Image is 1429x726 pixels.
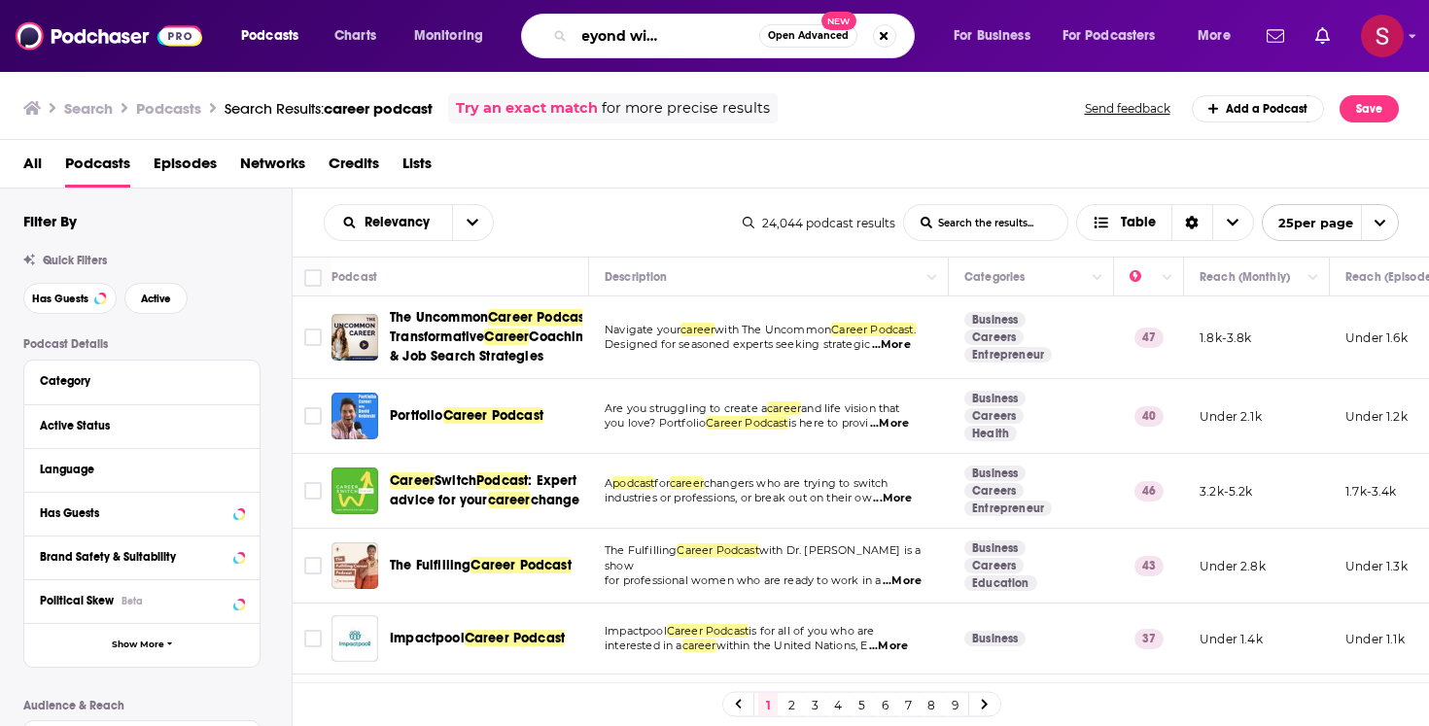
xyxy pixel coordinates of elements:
button: Send feedback [1079,100,1176,117]
span: career [767,401,801,415]
p: 3.2k-5.2k [1200,483,1253,500]
span: Career Podcast [706,416,787,430]
span: interested in a [605,639,682,652]
a: Entrepreneur [964,347,1052,363]
p: 40 [1134,406,1164,426]
p: 1.7k-3.4k [1345,483,1397,500]
span: career [680,323,714,336]
p: Under 1.6k [1345,329,1408,346]
span: Relevancy [365,216,436,229]
span: For Podcasters [1063,22,1156,50]
span: Episodes [154,148,217,188]
span: career [682,639,716,652]
div: Brand Safety & Suitability [40,550,227,564]
a: Business [964,312,1026,328]
span: Open Advanced [768,31,849,41]
img: Portfolio Career Podcast [331,393,378,439]
p: 47 [1134,328,1164,347]
span: you love? Portfolio [605,416,706,430]
span: with The Uncommon [714,323,831,336]
button: Active Status [40,413,244,437]
div: Language [40,463,231,476]
span: career [488,492,531,508]
span: The Fulfilling [605,543,677,557]
span: 25 per page [1263,208,1353,238]
span: Designed for seasoned experts seeking strategic [605,337,870,351]
button: Has Guests [40,501,244,525]
p: 37 [1134,629,1164,648]
a: 7 [898,693,918,716]
img: Career Switch Podcast: Expert advice for your career change [331,467,378,514]
span: Podcasts [65,148,130,188]
span: Toggle select row [304,407,322,425]
button: Brand Safety & Suitability [40,544,244,569]
p: 46 [1134,481,1164,501]
img: The Fulfilling Career Podcast [331,542,378,589]
a: Business [964,391,1026,406]
span: Career Podcast [667,624,749,638]
span: Toggle select row [304,557,322,574]
span: Has Guests [32,294,88,304]
button: open menu [940,20,1055,52]
button: Category [40,368,244,393]
button: open menu [1050,20,1184,52]
span: podcast [612,476,654,490]
span: Impactpool [605,624,667,638]
span: Career Podcast. [831,323,916,336]
span: Podcast [476,472,528,489]
span: ...More [883,573,922,589]
h2: Choose List sort [324,204,494,241]
div: Description [605,265,667,289]
button: open menu [452,205,493,240]
a: Try an exact match [456,97,598,120]
span: More [1198,22,1231,50]
span: Active [141,294,171,304]
button: open menu [401,20,508,52]
a: Careers [964,408,1024,424]
span: Portfolio [390,407,443,424]
div: Category [40,374,231,388]
button: Column Actions [1086,266,1109,290]
a: PortfolioCareer Podcast [390,406,543,426]
span: career podcast [324,99,433,118]
a: Impactpool Career Podcast [331,615,378,662]
p: Podcast Details [23,337,261,351]
div: Has Guests [40,506,227,520]
p: Under 2.1k [1200,408,1262,425]
a: Show notifications dropdown [1259,19,1292,52]
button: Save [1340,95,1399,122]
p: Under 1.1k [1345,631,1405,647]
div: Sort Direction [1171,205,1212,240]
h2: Filter By [23,212,77,230]
button: open menu [1262,204,1399,241]
div: Search podcasts, credits, & more... [540,14,933,58]
a: 1 [758,693,778,716]
a: Careers [964,483,1024,499]
span: changers who are trying to switch [704,476,889,490]
span: ...More [872,337,911,353]
a: 9 [945,693,964,716]
span: All [23,148,42,188]
button: Show profile menu [1361,15,1404,57]
a: Charts [322,20,388,52]
a: Entrepreneur [964,501,1052,516]
div: Search Results: [225,99,433,118]
button: Open AdvancedNew [759,24,857,48]
div: Active Status [40,419,231,432]
span: Career [484,328,529,345]
a: Networks [240,148,305,188]
span: for professional women who are ready to work in a [605,573,881,587]
a: 2 [782,693,801,716]
input: Search podcasts, credits, & more... [575,20,759,52]
span: change [531,492,580,508]
img: The Uncommon Career Podcast: Transformative Career Coaching & Job Search Strategies [331,314,378,361]
span: Switch [435,472,476,489]
p: Under 2.8k [1200,558,1266,574]
h2: Choose View [1076,204,1254,241]
span: ...More [870,416,909,432]
span: For Business [954,22,1030,50]
button: Has Guests [23,283,117,314]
